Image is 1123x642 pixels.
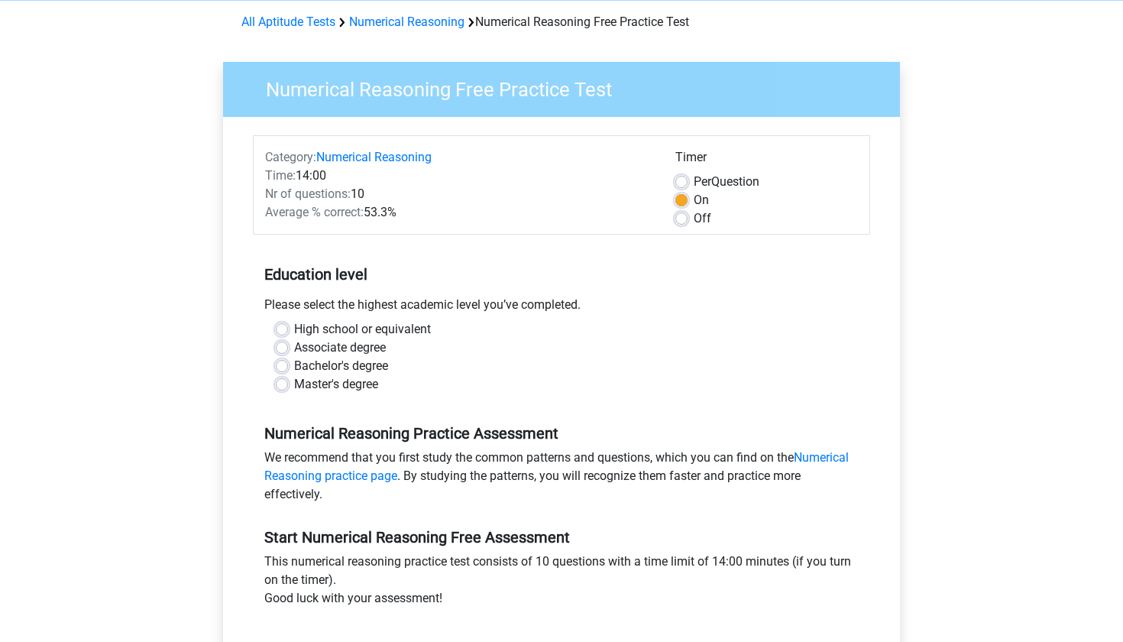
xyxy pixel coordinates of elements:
h5: Start Numerical Reasoning Free Assessment [264,528,859,546]
div: Numerical Reasoning Free Practice Test [235,13,888,31]
label: Master's degree [294,375,378,394]
label: Question [694,173,759,191]
h5: Numerical Reasoning Practice Assessment [264,424,859,443]
div: 10 [254,185,664,203]
div: 14:00 [254,167,664,185]
span: Nr of questions: [265,186,351,201]
div: Please select the highest academic level you’ve completed. [253,296,870,320]
label: High school or equivalent [294,320,431,339]
a: All Aptitude Tests [241,15,335,29]
span: Per [694,174,711,189]
div: 53.3% [254,203,664,222]
div: We recommend that you first study the common patterns and questions, which you can find on the . ... [253,449,870,510]
div: Timer [675,148,858,173]
div: This numerical reasoning practice test consists of 10 questions with a time limit of 14:00 minute... [253,553,870,614]
h5: Education level [264,259,859,290]
span: Category: [265,150,316,164]
label: Bachelor's degree [294,357,388,375]
a: Numerical Reasoning [349,15,464,29]
h3: Numerical Reasoning Free Practice Test [248,72,888,102]
label: Associate degree [294,339,386,357]
label: On [694,191,709,209]
label: Off [694,209,711,228]
span: Time: [265,168,296,183]
span: Average % correct: [265,205,364,219]
a: Numerical Reasoning [316,150,432,164]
